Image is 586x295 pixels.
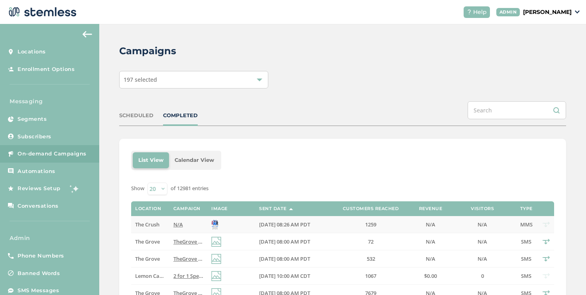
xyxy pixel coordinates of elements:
span: $0.00 [424,272,437,279]
label: N/A [454,256,510,262]
span: 72 [368,238,374,245]
span: Locations [18,48,46,56]
label: Location [135,206,161,211]
label: 1259 [335,221,407,228]
label: Sent Date [259,206,287,211]
div: ADMIN [496,8,520,16]
p: [PERSON_NAME] [523,8,572,16]
img: icon-img-d887fa0c.svg [211,254,221,264]
label: Campaign [173,206,201,211]
span: The Grove [135,238,160,245]
label: $0.00 [415,273,446,279]
label: Revenue [419,206,442,211]
div: SCHEDULED [119,112,153,120]
span: SMS Messages [18,287,59,295]
img: icon-arrow-back-accent-c549486e.svg [83,31,92,37]
label: N/A [454,221,510,228]
span: N/A [478,255,487,262]
iframe: Chat Widget [546,257,586,295]
span: MMS [520,221,533,228]
label: N/A [173,221,203,228]
label: The Crush [135,221,165,228]
label: N/A [415,238,446,245]
span: Conversations [18,202,59,210]
label: 72 [335,238,407,245]
div: COMPLETED [163,112,198,120]
label: 09/06/2025 08:00 AM PDT [259,238,327,245]
label: MMS [518,221,534,228]
img: icon-img-d887fa0c.svg [211,271,221,281]
span: TheGrove La Mesa: You have a new notification waiting for you, {first_name}! Reply END to cancel [173,238,413,245]
label: TheGrove La Mesa: You have a new notification waiting for you, {first_name}! Reply END to cancel [173,238,203,245]
img: VY2cIiyDGcrYdWiR5pcplHn4ExzS0f.jpg [211,220,218,230]
input: Search [468,101,566,119]
label: N/A [415,256,446,262]
span: Phone Numbers [18,252,64,260]
li: Calendar View [169,152,220,168]
h2: Campaigns [119,44,176,58]
span: SMS [521,255,531,262]
label: N/A [454,238,510,245]
span: N/A [478,221,487,228]
span: SMS [521,272,531,279]
span: [DATE] 10:00 AM CDT [259,272,310,279]
span: 1259 [365,221,376,228]
label: 0 [454,273,510,279]
label: Lemon Cannabis Glenpool [135,273,165,279]
li: List View [133,152,169,168]
span: Enrollment Options [18,65,75,73]
span: On-demand Campaigns [18,150,87,158]
label: 1067 [335,273,407,279]
span: SMS [521,238,531,245]
img: icon-img-d887fa0c.svg [211,237,221,247]
span: The Crush [135,221,159,228]
span: Banned Words [18,269,60,277]
span: N/A [426,255,435,262]
label: 532 [335,256,407,262]
span: N/A [173,221,183,228]
label: 2 for 1 Specials today @ GLENPOOL! Check out these exclusive Lemon offers :) Reply END to cancel [173,273,203,279]
span: TheGrove La Mesa: You have a new notification waiting for you, {first_name}! Reply END to cancel [173,255,413,262]
span: N/A [426,238,435,245]
span: Segments [18,115,47,123]
label: 09/06/2025 10:00 AM CDT [259,273,327,279]
label: Visitors [471,206,494,211]
span: N/A [478,238,487,245]
label: SMS [518,238,534,245]
span: [DATE] 08:00 AM PDT [259,255,310,262]
span: Subscribers [18,133,51,141]
span: N/A [426,221,435,228]
label: Image [211,206,228,211]
img: icon-help-white-03924b79.svg [467,10,472,14]
span: 197 selected [124,76,157,83]
span: Help [473,8,487,16]
label: TheGrove La Mesa: You have a new notification waiting for you, {first_name}! Reply END to cancel [173,256,203,262]
img: icon_down-arrow-small-66adaf34.svg [575,10,580,14]
label: The Grove [135,256,165,262]
span: [DATE] 08:26 AM PDT [259,221,310,228]
span: 1067 [365,272,376,279]
label: SMS [518,273,534,279]
span: Automations [18,167,55,175]
label: Customers Reached [343,206,399,211]
img: logo-dark-0685b13c.svg [6,4,77,20]
span: 0 [481,272,484,279]
label: N/A [415,221,446,228]
label: Show [131,185,144,193]
span: 532 [367,255,375,262]
label: 09/06/2025 08:00 AM PDT [259,256,327,262]
label: 09/06/2025 08:26 AM PDT [259,221,327,228]
span: Lemon Cannabis Glenpool [135,272,200,279]
span: 2 for 1 Specials [DATE] @ GLENPOOL! Check out these exclusive Lemon offers :) Reply END to cancel [173,272,414,279]
span: [DATE] 08:00 AM PDT [259,238,310,245]
label: Type [520,206,533,211]
img: glitter-stars-b7820f95.gif [67,181,83,197]
label: SMS [518,256,534,262]
label: The Grove [135,238,165,245]
span: Reviews Setup [18,185,61,193]
span: The Grove [135,255,160,262]
label: of 12981 entries [171,185,208,193]
img: icon-sort-1e1d7615.svg [289,208,293,210]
